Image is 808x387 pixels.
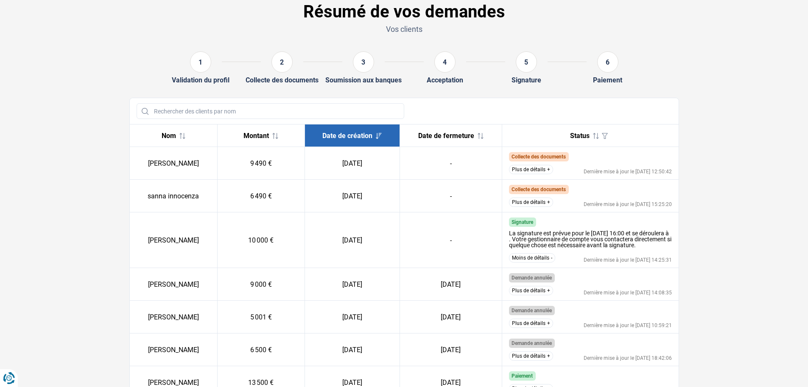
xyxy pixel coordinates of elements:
[129,24,679,34] p: Vos clients
[305,147,400,180] td: [DATE]
[162,132,176,140] span: Nom
[509,165,553,174] button: Plus de détails
[509,198,553,207] button: Plus de détails
[130,147,218,180] td: [PERSON_NAME]
[137,103,404,119] input: Rechercher des clients par nom
[217,180,305,212] td: 6 490 €
[418,132,474,140] span: Date de fermeture
[217,333,305,366] td: 6 500 €
[509,286,553,295] button: Plus de détails
[305,333,400,366] td: [DATE]
[217,147,305,180] td: 9 490 €
[129,2,679,22] h1: Résumé de vos demandes
[512,373,533,379] span: Paiement
[509,230,672,248] div: La signature est prévue pour le [DATE] 16:00 et se déroulera à . Votre gestionnaire de compte vou...
[172,76,229,84] div: Validation du profil
[512,219,533,225] span: Signature
[509,319,553,328] button: Plus de détails
[217,212,305,268] td: 10 000 €
[322,132,372,140] span: Date de création
[130,180,218,212] td: sanna innocenza
[190,51,211,73] div: 1
[353,51,374,73] div: 3
[434,51,456,73] div: 4
[512,76,541,84] div: Signature
[305,268,400,301] td: [DATE]
[217,301,305,333] td: 5 001 €
[130,301,218,333] td: [PERSON_NAME]
[271,51,293,73] div: 2
[584,257,672,263] div: Dernière mise à jour le [DATE] 14:25:31
[509,253,555,263] button: Moins de détails
[512,308,552,314] span: Demande annulée
[509,351,553,361] button: Plus de détails
[305,212,400,268] td: [DATE]
[400,268,502,301] td: [DATE]
[400,147,502,180] td: -
[593,76,622,84] div: Paiement
[305,180,400,212] td: [DATE]
[400,301,502,333] td: [DATE]
[130,268,218,301] td: [PERSON_NAME]
[400,333,502,366] td: [DATE]
[512,340,552,346] span: Demande annulée
[246,76,319,84] div: Collecte des documents
[516,51,537,73] div: 5
[427,76,463,84] div: Acceptation
[584,202,672,207] div: Dernière mise à jour le [DATE] 15:25:20
[597,51,618,73] div: 6
[512,154,566,160] span: Collecte des documents
[130,333,218,366] td: [PERSON_NAME]
[584,356,672,361] div: Dernière mise à jour le [DATE] 18:42:06
[512,275,552,281] span: Demande annulée
[130,212,218,268] td: [PERSON_NAME]
[512,186,566,192] span: Collecte des documents
[584,290,672,295] div: Dernière mise à jour le [DATE] 14:08:35
[305,301,400,333] td: [DATE]
[584,323,672,328] div: Dernière mise à jour le [DATE] 10:59:21
[400,212,502,268] td: -
[217,268,305,301] td: 9 000 €
[400,180,502,212] td: -
[243,132,269,140] span: Montant
[325,76,402,84] div: Soumission aux banques
[570,132,590,140] span: Status
[584,169,672,174] div: Dernière mise à jour le [DATE] 12:50:42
